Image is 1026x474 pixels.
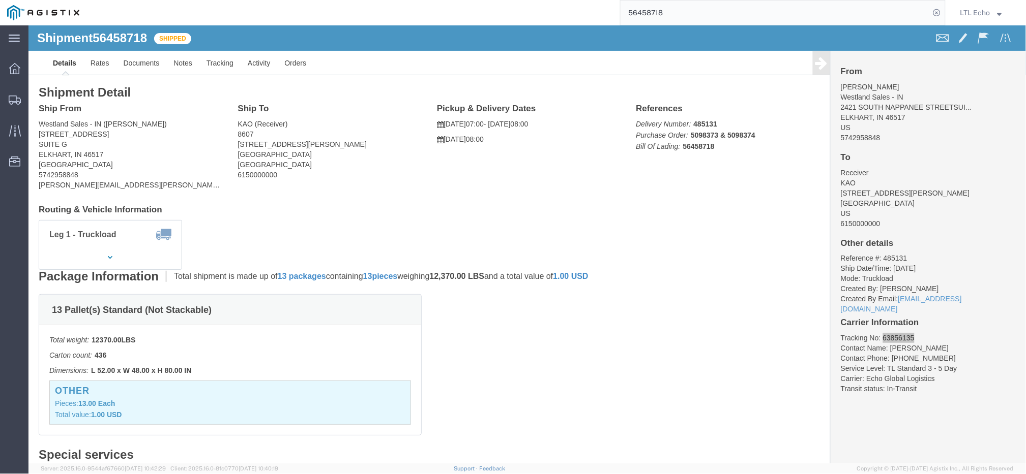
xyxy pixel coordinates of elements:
a: Feedback [479,465,505,471]
span: Server: 2025.16.0-9544af67660 [41,465,166,471]
span: [DATE] 10:40:19 [239,465,278,471]
span: Copyright © [DATE]-[DATE] Agistix Inc., All Rights Reserved [857,464,1014,473]
span: Client: 2025.16.0-8fc0770 [170,465,278,471]
a: Support [454,465,480,471]
iframe: FS Legacy Container [28,25,1026,463]
button: LTL Echo [960,7,1012,19]
span: LTL Echo [960,7,990,18]
span: [DATE] 10:42:29 [125,465,166,471]
input: Search for shipment number, reference number [621,1,930,25]
img: logo [7,5,79,20]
